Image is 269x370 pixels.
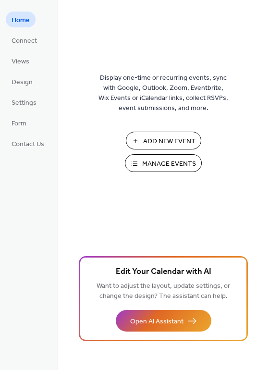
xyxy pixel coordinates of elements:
button: Open AI Assistant [116,310,211,332]
span: Form [12,119,26,129]
button: Manage Events [125,154,202,172]
span: Settings [12,98,37,108]
a: Connect [6,32,43,48]
a: Views [6,53,35,69]
span: Views [12,57,29,67]
span: Home [12,15,30,25]
a: Form [6,115,32,131]
span: Edit Your Calendar with AI [116,265,211,279]
span: Design [12,77,33,87]
span: Display one-time or recurring events, sync with Google, Outlook, Zoom, Eventbrite, Wix Events or ... [98,73,228,113]
span: Manage Events [142,159,196,169]
a: Contact Us [6,136,50,151]
a: Settings [6,94,42,110]
span: Add New Event [143,136,196,147]
span: Want to adjust the layout, update settings, or change the design? The assistant can help. [97,280,230,303]
span: Contact Us [12,139,44,149]
a: Design [6,74,38,89]
span: Open AI Assistant [130,317,183,327]
button: Add New Event [126,132,201,149]
span: Connect [12,36,37,46]
a: Home [6,12,36,27]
